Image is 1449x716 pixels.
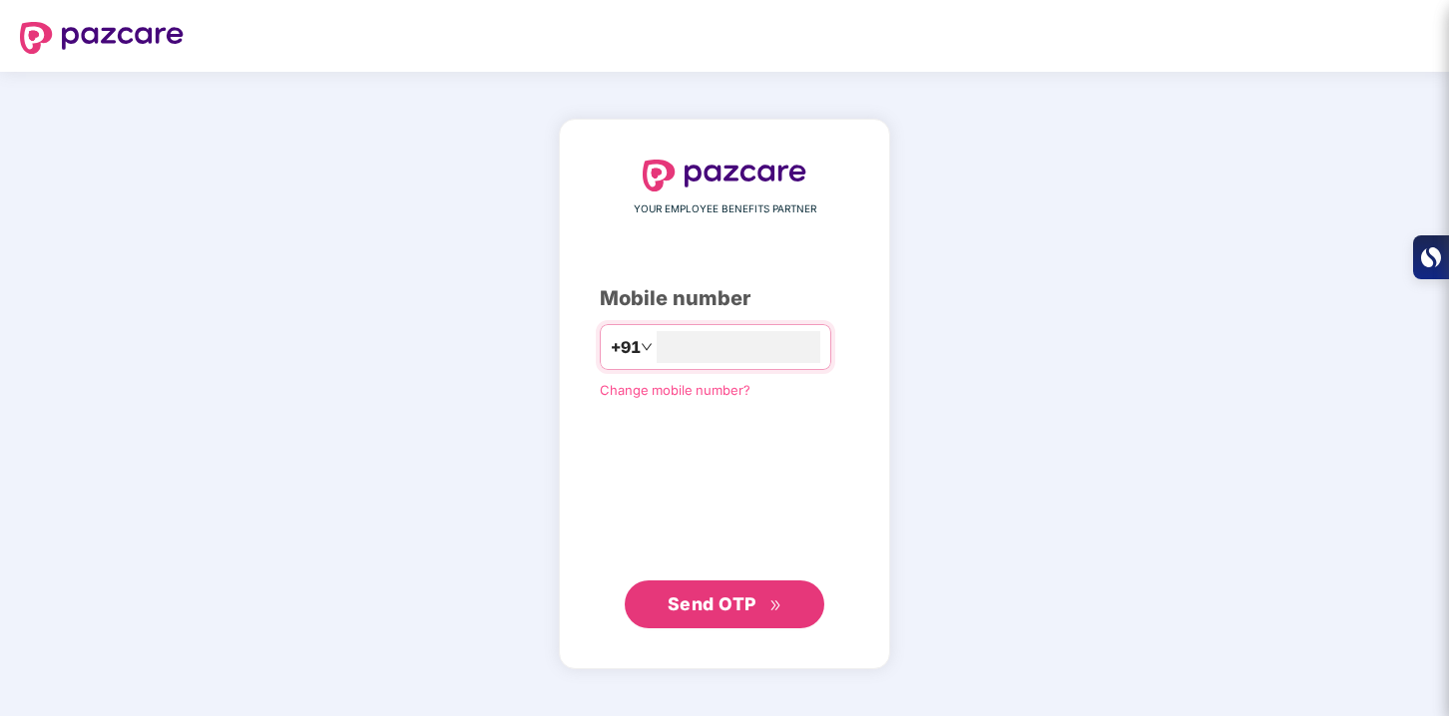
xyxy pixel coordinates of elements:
span: down [641,341,653,353]
span: Send OTP [668,593,756,614]
div: Mobile number [600,283,849,314]
button: Send OTPdouble-right [625,580,824,628]
img: logo [20,22,184,54]
span: YOUR EMPLOYEE BENEFITS PARTNER [634,201,816,217]
a: Change mobile number? [600,382,750,398]
img: logo [643,160,806,191]
span: +91 [611,335,641,360]
span: double-right [769,599,782,612]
